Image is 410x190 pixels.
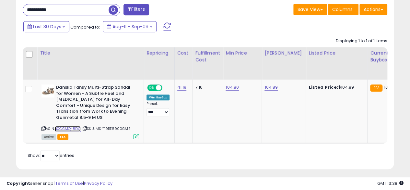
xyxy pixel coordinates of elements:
span: FBA [57,134,68,140]
span: Last 30 Days [33,23,61,30]
button: Aug-11 - Sep-09 [103,21,157,32]
div: $104.89 [309,84,362,90]
b: Listed Price: [309,84,338,90]
div: Cost [177,50,190,57]
div: ASIN: [41,84,139,139]
div: Repricing [146,50,172,57]
div: Listed Price [309,50,365,57]
a: 41.19 [177,84,187,91]
div: [PERSON_NAME] [264,50,303,57]
span: | SKU: MS4119BE5900GMS [82,126,131,131]
a: Terms of Use [55,180,83,186]
span: Columns [332,6,353,13]
b: Dansko Tansy Multi-Strap Sandal for Women - A Subtle Heel and [MEDICAL_DATA] for All-Day Comfort ... [56,84,135,122]
span: All listings currently available for purchase on Amazon [41,134,56,140]
button: Filters [123,4,149,15]
div: 7.16 [195,84,218,90]
button: Last 30 Days [23,21,69,32]
button: Actions [359,4,387,15]
div: Fulfillment Cost [195,50,220,63]
a: 104.80 [226,84,239,91]
div: Preset: [146,102,170,116]
div: Min Price [226,50,259,57]
span: Show: entries [28,152,74,158]
strong: Copyright [6,180,30,186]
small: FBA [370,84,382,92]
div: Title [40,50,141,57]
span: ON [148,85,156,91]
div: Current Buybox Price [370,50,404,63]
div: Displaying 1 to 1 of 1 items [336,38,387,44]
div: Win BuyBox [146,95,170,100]
a: B0CGMQ48DC [55,126,81,132]
span: OFF [161,85,172,91]
span: 2025-10-10 13:38 GMT [377,180,404,186]
span: 104.89 [384,84,397,90]
a: Privacy Policy [84,180,112,186]
button: Save View [293,4,327,15]
div: seller snap | | [6,181,112,187]
button: Columns [328,4,358,15]
a: 104.89 [264,84,278,91]
span: Aug-11 - Sep-09 [112,23,148,30]
img: 41lHtv2JVWL._SL40_.jpg [41,84,54,97]
span: Compared to: [70,24,100,30]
